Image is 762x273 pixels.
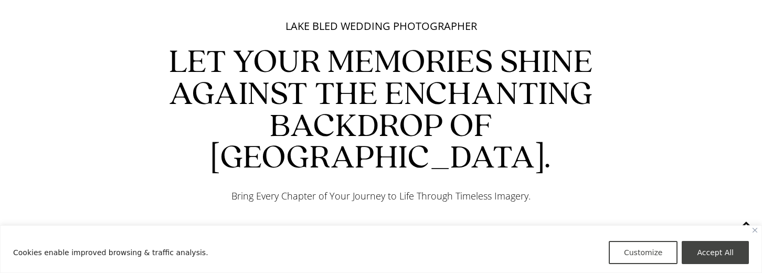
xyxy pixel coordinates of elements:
[82,21,680,31] p: Lake Bled Wedding Photographer
[682,241,749,264] button: Accept All
[609,241,678,264] button: Customize
[13,246,208,259] p: Cookies enable improved browsing & traffic analysis.
[102,47,660,175] p: Let your memories shine against the enchanting backdrop of [GEOGRAPHIC_DATA].
[753,228,757,233] img: Close
[102,188,660,204] p: Bring Every Chapter of Your Journey to Life Through Timeless Imagery.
